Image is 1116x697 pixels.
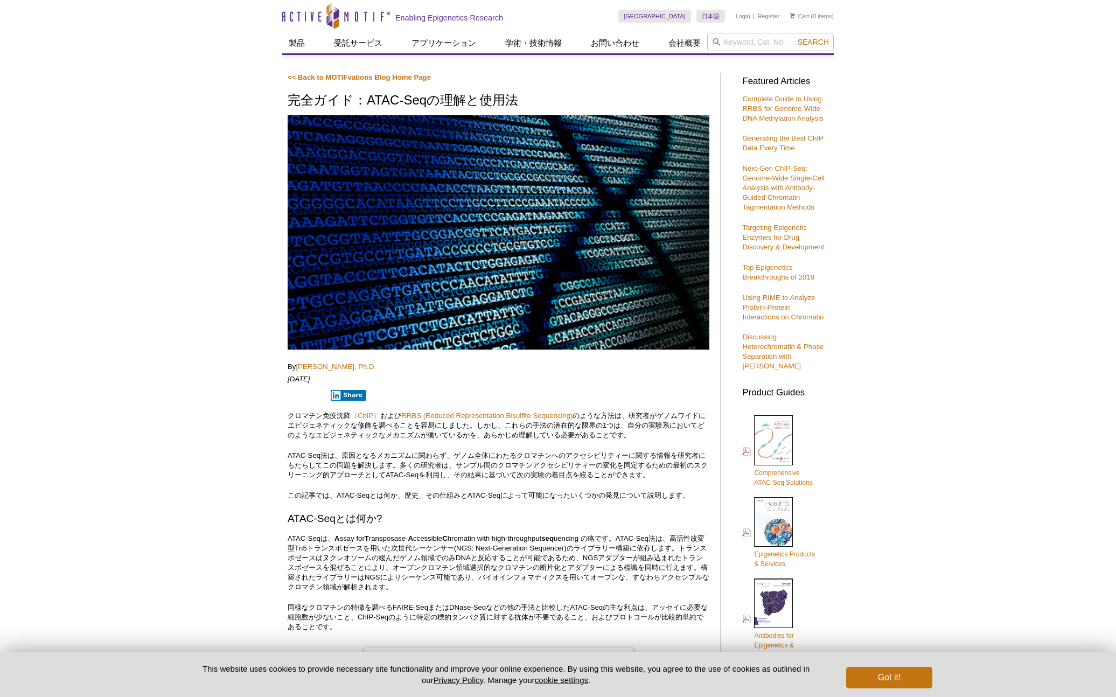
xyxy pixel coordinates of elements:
[757,12,779,20] a: Register
[742,263,814,281] a: Top Epigenetics Breakthroughs of 2018
[405,33,483,53] a: アプリケーション
[541,534,554,542] strong: seq
[288,603,709,632] p: 同様なクロマチンの特徴を調べるFAIRE-SeqまたはDNase-Seqなどの他の手法と比較したATAC-Seqの主な利点は、アッセイに必要な細胞数が少ないこと、ChIP-Seqのように特定の標...
[742,95,823,122] a: Complete Guide to Using RRBS for Genome-Wide DNA Methylation Analysis
[442,534,448,542] strong: C
[296,363,376,371] a: [PERSON_NAME], Ph.D.
[790,13,795,18] img: Your Cart
[288,534,709,592] p: ATAC-Seqは、 ssay for ransposase- ccessible hromatin with high-throughput uencing の略です。ATAC-Seq法は、高...
[395,13,503,23] h2: Enabling Epigenetics Research
[535,675,588,685] button: cookie settings
[798,38,829,46] span: Search
[742,382,828,398] h3: Product Guides
[408,534,413,542] strong: A
[288,93,709,109] h1: 完全ガイド：ATAC-Seqの理解と使用法
[288,73,431,81] a: << Back to MOTIFvations Blog Home Page
[288,362,709,372] p: By
[794,37,832,47] button: Search
[351,412,380,420] a: （ChIP）
[742,134,823,152] a: Generating the Best ChIP Data Every Time
[742,414,812,489] a: ComprehensiveATAC-Seq Solutions
[288,389,323,400] iframe: X Post Button
[742,77,828,86] h3: Featured Articles
[742,496,815,570] a: Epigenetics Products& Services
[790,12,809,20] a: Cart
[742,333,824,370] a: Discussing Heterochromatin & Phase Separation with [PERSON_NAME]
[742,294,824,321] a: Using RIME to Analyze Protein-Protein Interactions on Chromatin
[754,469,812,486] span: Comprehensive ATAC-Seq Solutions
[288,491,709,500] p: この記事では、ATAC-Seqとは何か、歴史、その仕組みとATAC-Seqによって可能になったいくつかの発見について説明します。
[288,451,709,480] p: ATAC-Seq法は、原因となるメカニズムに関わらず、ゲノム全体にわたるクロマチンへのアクセシビリティーに関する情報を研究者にもたらしてこの問題を解決します。多くの研究者は、サンプル間のクロマチ...
[753,10,755,23] li: |
[401,412,573,420] a: RRBS (Reduced Representation Bisulfite Sequencing)
[754,578,793,628] img: Abs_epi_2015_cover_web_70x200
[742,577,803,661] a: Antibodies forEpigenetics &Gene Regulation
[327,33,389,53] a: 受託サービス
[662,33,707,53] a: 会社概要
[742,164,824,211] a: Next-Gen ChIP-Seq: Genome-Wide Single-Cell Analysis with Antibody-Guided Chromatin Tagmentation M...
[754,415,793,465] img: Comprehensive ATAC-Seq Solutions
[334,534,340,542] strong: A
[790,10,834,23] li: (0 items)
[754,632,803,659] span: Antibodies for Epigenetics & Gene Regulation
[282,33,311,53] a: 製品
[365,534,369,542] strong: T
[584,33,646,53] a: お問い合わせ
[696,10,725,23] a: 日本語
[288,115,709,350] img: ATAC-Seq
[434,675,483,685] a: Privacy Policy
[742,224,824,251] a: Targeting Epigenetic Enzymes for Drug Discovery & Development
[288,375,310,383] em: [DATE]
[846,667,932,688] button: Got it!
[618,10,691,23] a: [GEOGRAPHIC_DATA]
[754,497,793,547] img: Epi_brochure_140604_cover_web_70x200
[288,511,709,526] h2: ATAC-Seqとは何か?
[288,411,709,440] p: クロマチン免疫沈降 および のような方法は、研究者がゲノムワイドにエピジェネティックな修飾を調べることを容易にしました。しかし、これらの手法の潜在的な限界の1つは、自分の実験系においてどのような...
[707,33,834,51] input: Keyword, Cat. No.
[754,550,815,568] span: Epigenetics Products & Services
[331,390,367,401] button: Share
[499,33,568,53] a: 学術・技術情報
[184,663,828,686] p: This website uses cookies to provide necessary site functionality and improve your online experie...
[736,12,750,20] a: Login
